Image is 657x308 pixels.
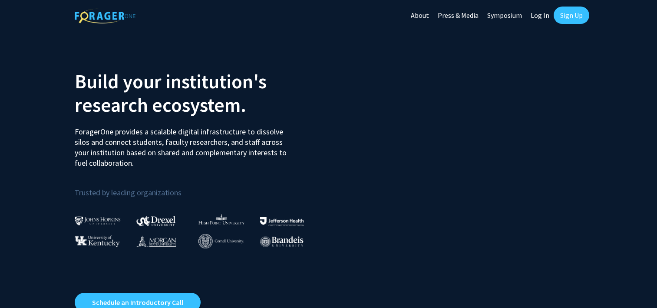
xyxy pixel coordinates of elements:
img: High Point University [198,214,244,224]
img: Thomas Jefferson University [260,217,304,225]
img: Morgan State University [136,235,176,247]
img: Drexel University [136,216,175,226]
img: ForagerOne Logo [75,8,135,23]
img: Brandeis University [260,236,304,247]
img: Johns Hopkins University [75,216,121,225]
p: Trusted by leading organizations [75,175,322,199]
img: University of Kentucky [75,235,120,247]
img: Cornell University [198,234,244,248]
p: ForagerOne provides a scalable digital infrastructure to dissolve silos and connect students, fac... [75,120,293,168]
a: Sign Up [554,7,589,24]
h2: Build your institution's research ecosystem. [75,70,322,117]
